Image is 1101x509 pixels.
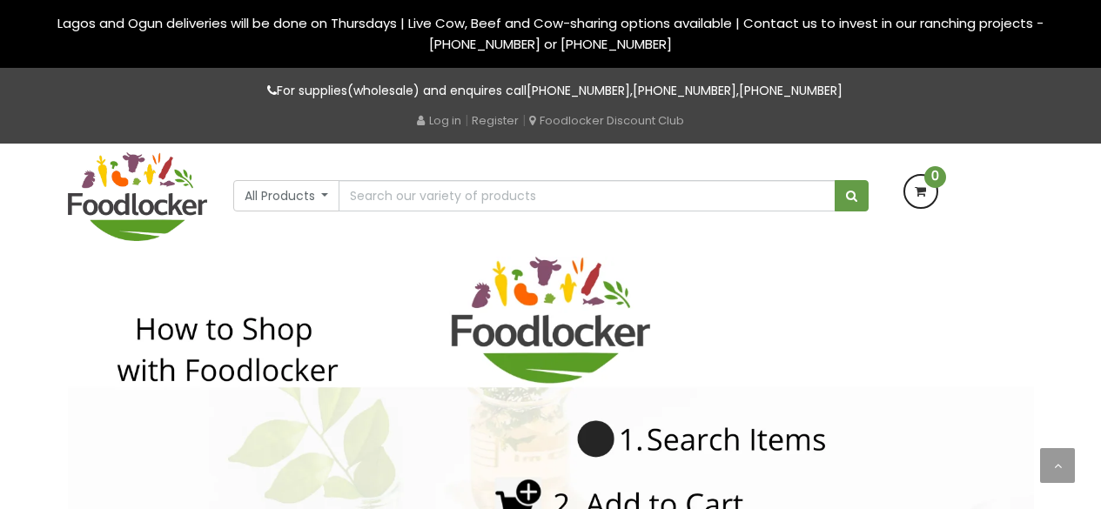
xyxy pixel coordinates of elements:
input: Search our variety of products [339,180,835,211]
p: For supplies(wholesale) and enquires call , , [68,81,1034,101]
span: 0 [924,166,946,188]
span: | [522,111,526,129]
img: FoodLocker [68,152,207,241]
a: [PHONE_NUMBER] [527,82,630,99]
a: [PHONE_NUMBER] [739,82,843,99]
a: Foodlocker Discount Club [529,112,684,129]
a: Log in [417,112,461,129]
span: Lagos and Ogun deliveries will be done on Thursdays | Live Cow, Beef and Cow-sharing options avai... [57,14,1044,53]
a: [PHONE_NUMBER] [633,82,736,99]
a: Register [472,112,519,129]
span: | [465,111,468,129]
button: All Products [233,180,340,211]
